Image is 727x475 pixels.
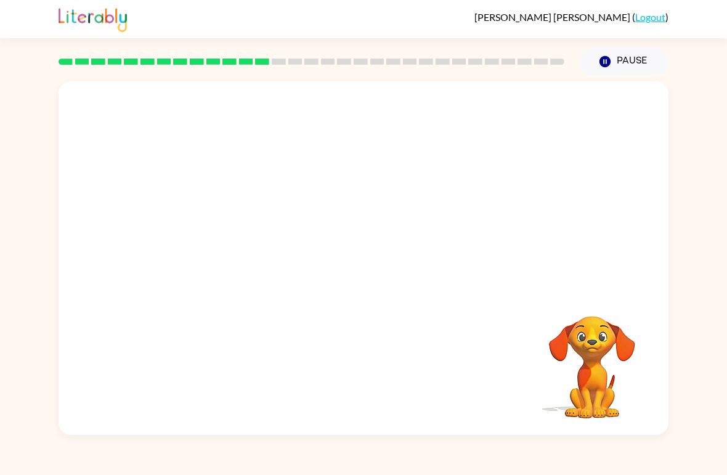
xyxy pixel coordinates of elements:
img: Literably [59,5,127,32]
div: ( ) [474,11,668,23]
a: Logout [635,11,665,23]
video: Your browser must support playing .mp4 files to use Literably. Please try using another browser. [530,297,654,420]
button: Pause [579,47,668,76]
span: [PERSON_NAME] [PERSON_NAME] [474,11,632,23]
